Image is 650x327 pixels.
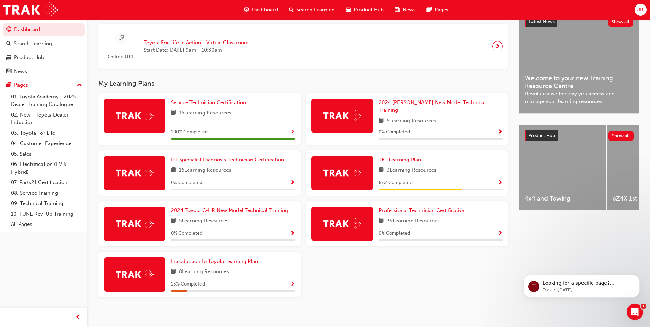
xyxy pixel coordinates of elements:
[379,217,384,226] span: book-icon
[104,29,503,63] a: Online URLToyota For Life In Action - Virtual ClassroomStart Date:[DATE] 9am - 10:30am
[14,81,28,89] div: Pages
[627,304,643,320] iframe: Intercom live chat
[495,41,500,51] span: next-icon
[98,80,508,87] h3: My Learning Plans
[171,207,291,215] a: 2024 Toyota C-HR New Model Technical Training
[6,54,11,61] span: car-icon
[104,53,138,61] span: Online URL
[421,3,454,17] a: pages-iconPages
[387,166,437,175] span: 3 Learning Resources
[498,180,503,186] span: Show Progress
[290,129,295,135] span: Show Progress
[635,4,647,16] button: JR
[387,117,436,125] span: 5 Learning Resources
[179,109,231,118] span: 16 Learning Resources
[498,229,503,238] button: Show Progress
[8,149,85,159] a: 05. Sales
[289,5,294,14] span: search-icon
[637,6,643,14] span: JR
[171,258,258,264] span: Introduction to Toyota Learning Plan
[528,133,555,138] span: Product Hub
[525,195,601,203] span: 4x4 and Towing
[379,157,421,163] span: TFL Learning Plan
[8,219,85,230] a: All Pages
[116,269,154,280] img: Trak
[8,209,85,219] a: 10. TUNE Rev-Up Training
[525,16,633,27] a: Latest NewsShow all
[8,92,85,110] a: 01. Toyota Academy - 2025 Dealer Training Catalogue
[3,2,58,17] img: Trak
[529,19,555,24] span: Latest News
[354,6,384,14] span: Product Hub
[379,179,413,187] span: 67 % Completed
[179,166,231,175] span: 16 Learning Resources
[3,22,85,79] button: DashboardSearch LearningProduct HubNews
[171,257,261,265] a: Introduction to Toyota Learning Plan
[238,3,283,17] a: guage-iconDashboard
[296,6,335,14] span: Search Learning
[519,10,639,114] a: Latest NewsShow allWelcome to your new Training Resource CentreRevolutionise the way you access a...
[379,230,410,238] span: 0 % Completed
[171,280,205,288] span: 13 % Completed
[8,138,85,149] a: 04. Customer Experience
[290,280,295,289] button: Show Progress
[179,217,229,226] span: 5 Learning Resources
[340,3,389,17] a: car-iconProduct Hub
[323,218,361,229] img: Trak
[171,99,246,106] span: Service Technician Certification
[171,166,176,175] span: book-icon
[6,41,11,47] span: search-icon
[6,82,11,88] span: pages-icon
[379,207,468,215] a: Professional Technician Certification
[171,157,284,163] span: DT Specialist Diagnosis Technician Certification
[323,110,361,121] img: Trak
[6,27,11,33] span: guage-icon
[379,117,384,125] span: book-icon
[3,37,85,50] a: Search Learning
[116,168,154,178] img: Trak
[171,99,249,107] a: Service Technician Certification
[290,128,295,136] button: Show Progress
[389,3,421,17] a: news-iconNews
[323,168,361,178] img: Trak
[6,69,11,75] span: news-icon
[171,268,176,276] span: book-icon
[179,268,229,276] span: 8 Learning Resources
[290,179,295,187] button: Show Progress
[346,5,351,14] span: car-icon
[8,159,85,177] a: 06. Electrification (EV & Hybrid)
[77,81,82,90] span: up-icon
[244,5,249,14] span: guage-icon
[525,130,634,141] a: Product HubShow all
[144,39,249,47] span: Toyota For Life In Action - Virtual Classroom
[119,34,124,43] span: sessionType_ONLINE_URL-icon
[608,131,634,141] button: Show all
[379,99,486,113] span: 2024 [PERSON_NAME] New Model Technical Training
[498,179,503,187] button: Show Progress
[116,218,154,229] img: Trak
[171,156,287,164] a: DT Specialist Diagnosis Technician Certification
[8,177,85,188] a: 07. Parts21 Certification
[171,128,208,136] span: 100 % Completed
[513,261,650,308] iframe: Intercom notifications message
[525,90,633,105] span: Revolutionise the way you access and manage your learning resources.
[387,217,440,226] span: 39 Learning Resources
[498,231,503,237] span: Show Progress
[379,166,384,175] span: book-icon
[171,109,176,118] span: book-icon
[290,231,295,237] span: Show Progress
[434,6,449,14] span: Pages
[3,79,85,92] button: Pages
[14,68,27,75] div: News
[290,281,295,288] span: Show Progress
[379,128,410,136] span: 0 % Completed
[14,40,52,48] div: Search Learning
[8,198,85,209] a: 09. Technical Training
[498,128,503,136] button: Show Progress
[379,207,466,214] span: Professional Technician Certification
[519,125,606,210] a: 4x4 and Towing
[171,230,203,238] span: 0 % Completed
